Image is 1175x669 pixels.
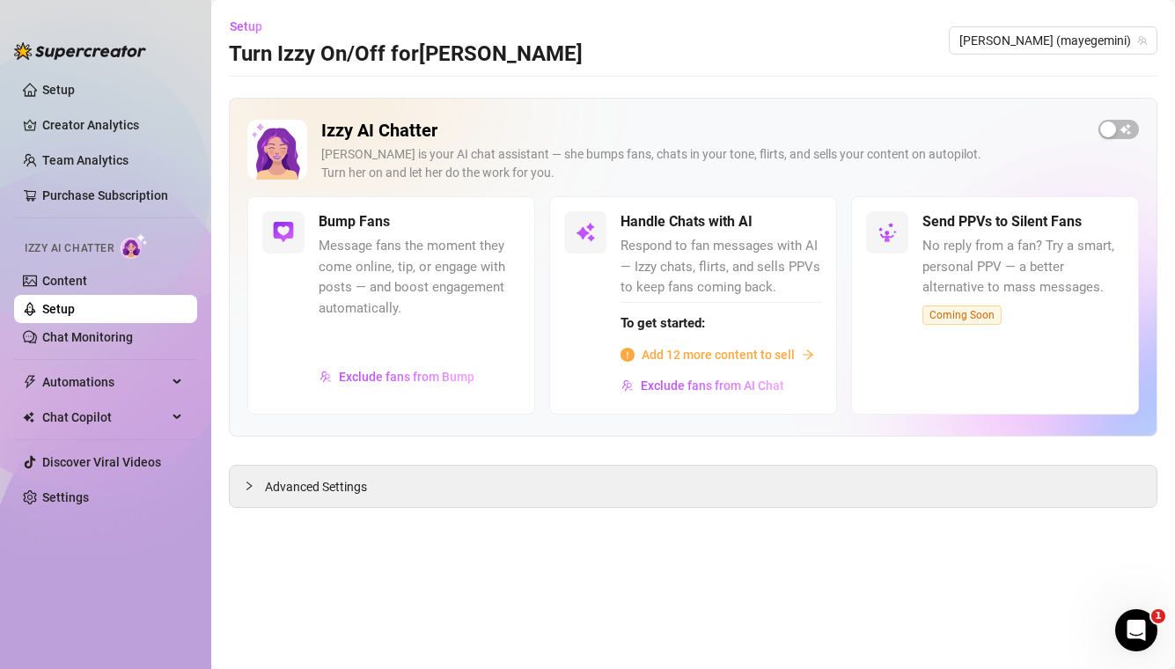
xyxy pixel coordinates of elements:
img: Chat Copilot [23,411,34,423]
a: Creator Analytics [42,111,183,139]
h5: Send PPVs to Silent Fans [922,211,1082,232]
span: Automations [42,368,167,396]
span: Message fans the moment they come online, tip, or engage with posts — and boost engagement automa... [319,236,520,319]
a: Setup [42,83,75,97]
span: Izzy AI Chatter [25,240,114,257]
img: Izzy AI Chatter [247,120,307,180]
button: Exclude fans from Bump [319,363,475,391]
img: svg%3e [877,222,898,243]
h3: Turn Izzy On/Off for [PERSON_NAME] [229,40,583,69]
button: Exclude fans from AI Chat [621,371,785,400]
span: Setup [230,19,262,33]
span: Exclude fans from AI Chat [641,379,784,393]
h5: Handle Chats with AI [621,211,753,232]
span: team [1137,35,1148,46]
img: svg%3e [575,222,596,243]
span: Respond to fan messages with AI — Izzy chats, flirts, and sells PPVs to keep fans coming back. [621,236,822,298]
div: collapsed [244,476,265,496]
strong: To get started: [621,315,705,331]
img: svg%3e [273,222,294,243]
a: Purchase Subscription [42,181,183,210]
a: Discover Viral Videos [42,455,161,469]
span: Exclude fans from Bump [339,370,474,384]
h2: Izzy AI Chatter [321,120,1084,142]
h5: Bump Fans [319,211,390,232]
a: Settings [42,490,89,504]
span: info-circle [621,348,635,362]
iframe: Intercom live chat [1115,609,1157,651]
span: Advanced Settings [265,477,367,496]
img: svg%3e [621,379,634,392]
a: Setup [42,302,75,316]
img: svg%3e [319,371,332,383]
span: No reply from a fan? Try a smart, personal PPV — a better alternative to mass messages. [922,236,1124,298]
a: Chat Monitoring [42,330,133,344]
span: 1 [1151,609,1165,623]
img: AI Chatter [121,233,148,259]
a: Team Analytics [42,153,129,167]
img: logo-BBDzfeDw.svg [14,42,146,60]
span: Chat Copilot [42,403,167,431]
button: Setup [229,12,276,40]
span: collapsed [244,481,254,491]
span: 𝓜𝑎𝑦𝑒 (mayegemini) [959,27,1147,54]
a: Content [42,274,87,288]
span: arrow-right [802,349,814,361]
span: thunderbolt [23,375,37,389]
div: [PERSON_NAME] is your AI chat assistant — she bumps fans, chats in your tone, flirts, and sells y... [321,145,1084,182]
span: Add 12 more content to sell [642,345,795,364]
span: Coming Soon [922,305,1002,325]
